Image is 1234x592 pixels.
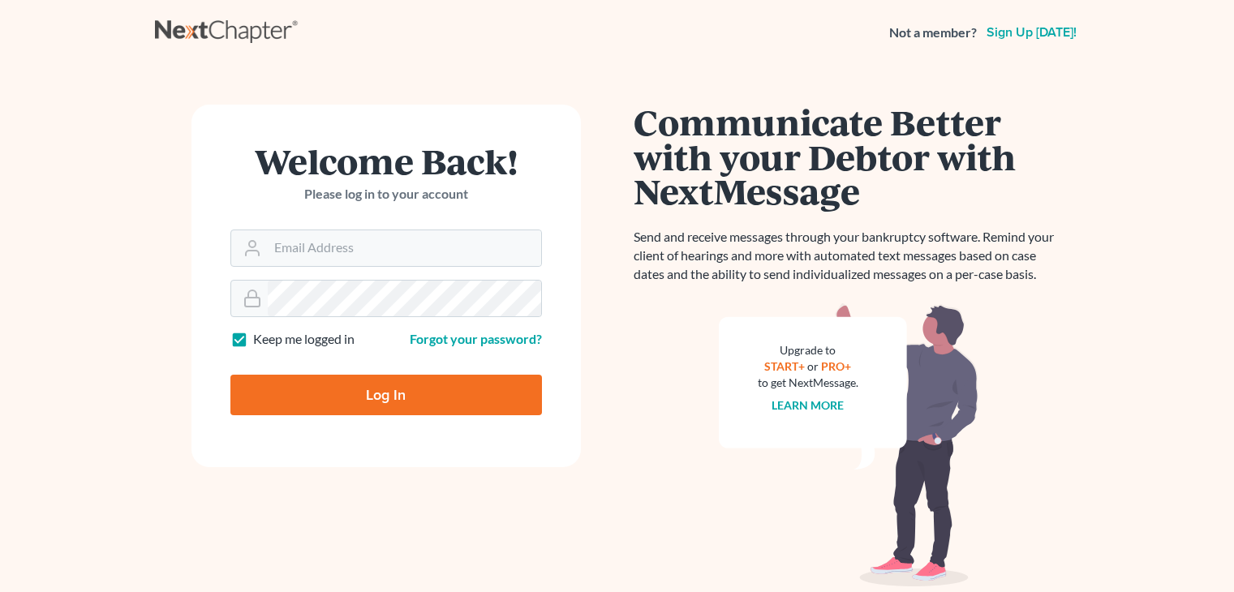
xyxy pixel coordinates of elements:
input: Log In [230,375,542,415]
a: Sign up [DATE]! [983,26,1080,39]
img: nextmessage_bg-59042aed3d76b12b5cd301f8e5b87938c9018125f34e5fa2b7a6b67550977c72.svg [719,303,978,587]
a: Learn more [772,398,844,412]
label: Keep me logged in [253,330,355,349]
h1: Welcome Back! [230,144,542,178]
a: PRO+ [821,359,851,373]
h1: Communicate Better with your Debtor with NextMessage [634,105,1064,208]
input: Email Address [268,230,541,266]
strong: Not a member? [889,24,977,42]
div: to get NextMessage. [758,375,858,391]
a: START+ [764,359,805,373]
div: Upgrade to [758,342,858,358]
span: or [807,359,819,373]
a: Forgot your password? [410,331,542,346]
p: Please log in to your account [230,185,542,204]
p: Send and receive messages through your bankruptcy software. Remind your client of hearings and mo... [634,228,1064,284]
